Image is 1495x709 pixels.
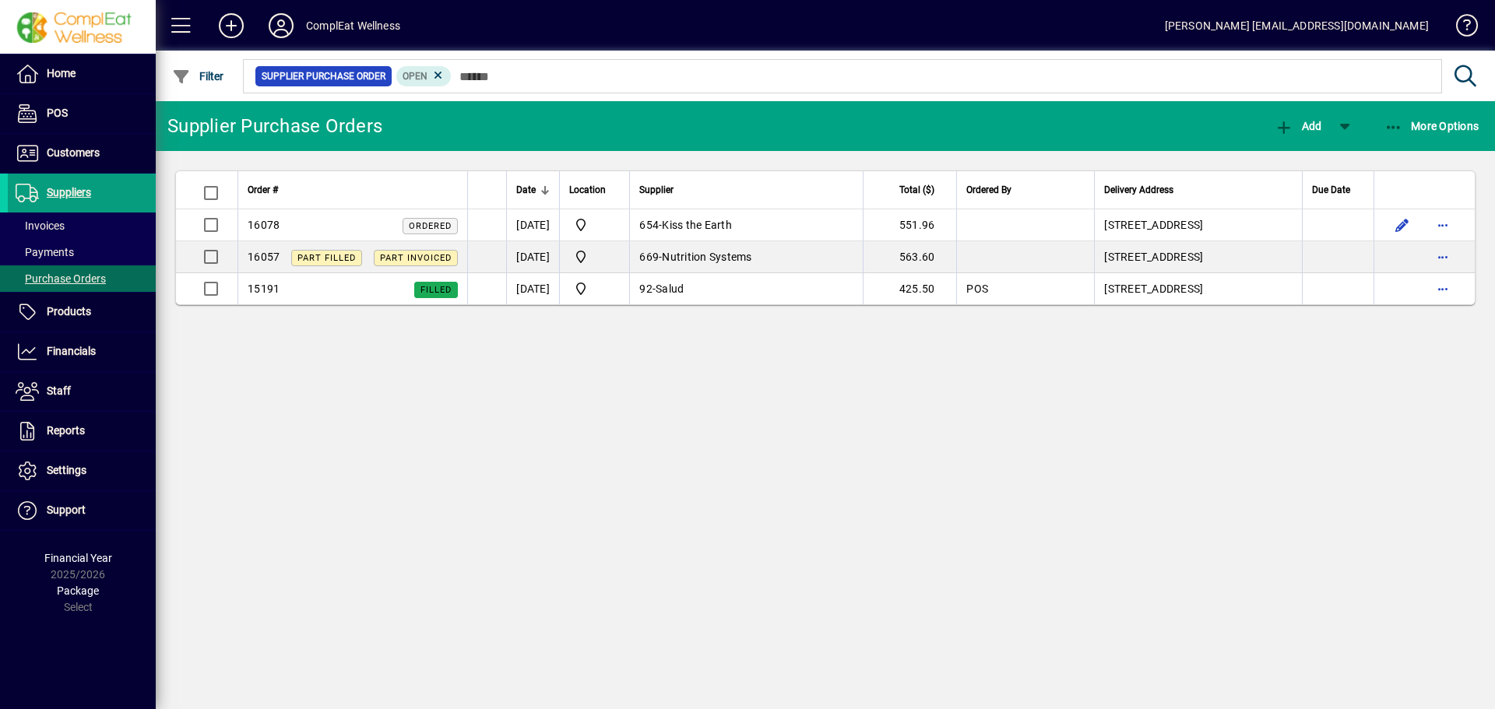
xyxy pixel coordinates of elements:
span: 16057 [248,251,280,263]
div: Supplier [639,181,853,198]
button: Profile [256,12,306,40]
td: [STREET_ADDRESS] [1094,273,1302,304]
span: Ordered By [966,181,1011,198]
span: Kiss the Earth [662,219,732,231]
a: Reports [8,412,156,451]
a: Invoices [8,212,156,239]
div: [PERSON_NAME] [EMAIL_ADDRESS][DOMAIN_NAME] [1165,13,1429,38]
td: [DATE] [506,241,559,273]
span: More Options [1384,120,1479,132]
span: 654 [639,219,659,231]
span: POS [47,107,68,119]
span: Ordered [409,221,452,231]
span: Financial Year [44,552,112,564]
a: Support [8,491,156,530]
span: Financials [47,345,96,357]
td: [DATE] [506,209,559,241]
a: Staff [8,372,156,411]
span: Staff [47,384,71,397]
span: Part Filled [297,253,356,263]
span: Total ($) [899,181,934,198]
span: POS [966,283,988,295]
div: ComplEat Wellness [306,13,400,38]
span: Salud [656,283,684,295]
span: Settings [47,464,86,476]
div: Order # [248,181,458,198]
button: Edit [1390,212,1415,237]
span: Open [403,71,427,82]
td: - [629,209,863,241]
mat-chip: Completion Status: Open [396,66,452,86]
span: ComplEat Wellness [569,279,620,298]
span: Delivery Address [1104,181,1173,198]
span: Payments [16,246,74,258]
a: Customers [8,134,156,173]
span: Filter [172,70,224,82]
a: Home [8,54,156,93]
span: Supplier Purchase Order [262,68,385,84]
button: Add [206,12,256,40]
span: Nutrition Systems [662,251,751,263]
td: - [629,241,863,273]
span: Package [57,584,99,597]
span: Part Invoiced [380,253,452,263]
span: Reports [47,424,85,437]
div: Ordered By [966,181,1085,198]
span: Location [569,181,606,198]
td: [STREET_ADDRESS] [1094,241,1302,273]
span: Purchase Orders [16,272,106,285]
a: POS [8,94,156,133]
a: Payments [8,239,156,265]
a: Purchase Orders [8,265,156,292]
button: Filter [168,62,228,90]
span: Due Date [1312,181,1350,198]
td: - [629,273,863,304]
span: Filled [420,285,452,295]
span: 669 [639,251,659,263]
span: 15191 [248,283,280,295]
span: Support [47,504,86,516]
span: Order # [248,181,278,198]
a: Knowledge Base [1444,3,1476,54]
span: Suppliers [47,186,91,198]
span: 92 [639,283,653,295]
div: Total ($) [873,181,948,198]
span: Add [1275,120,1321,132]
span: Date [516,181,536,198]
span: 16078 [248,219,280,231]
td: 551.96 [863,209,956,241]
a: Products [8,293,156,332]
button: More options [1430,244,1455,269]
span: Products [47,305,91,318]
span: Customers [47,146,100,159]
div: Date [516,181,550,198]
span: Home [47,67,76,79]
td: 425.50 [863,273,956,304]
div: Due Date [1312,181,1364,198]
td: [STREET_ADDRESS] [1094,209,1302,241]
td: 563.60 [863,241,956,273]
button: Add [1271,112,1325,140]
a: Settings [8,451,156,490]
button: More options [1430,276,1455,301]
span: Invoices [16,219,65,232]
div: Supplier Purchase Orders [167,114,382,139]
td: [DATE] [506,273,559,304]
button: More Options [1381,112,1483,140]
button: More options [1430,212,1455,237]
span: ComplEat Wellness [569,216,620,234]
span: Supplier [639,181,674,198]
span: ComplEat Wellness [569,247,620,266]
a: Financials [8,332,156,371]
div: Location [569,181,620,198]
